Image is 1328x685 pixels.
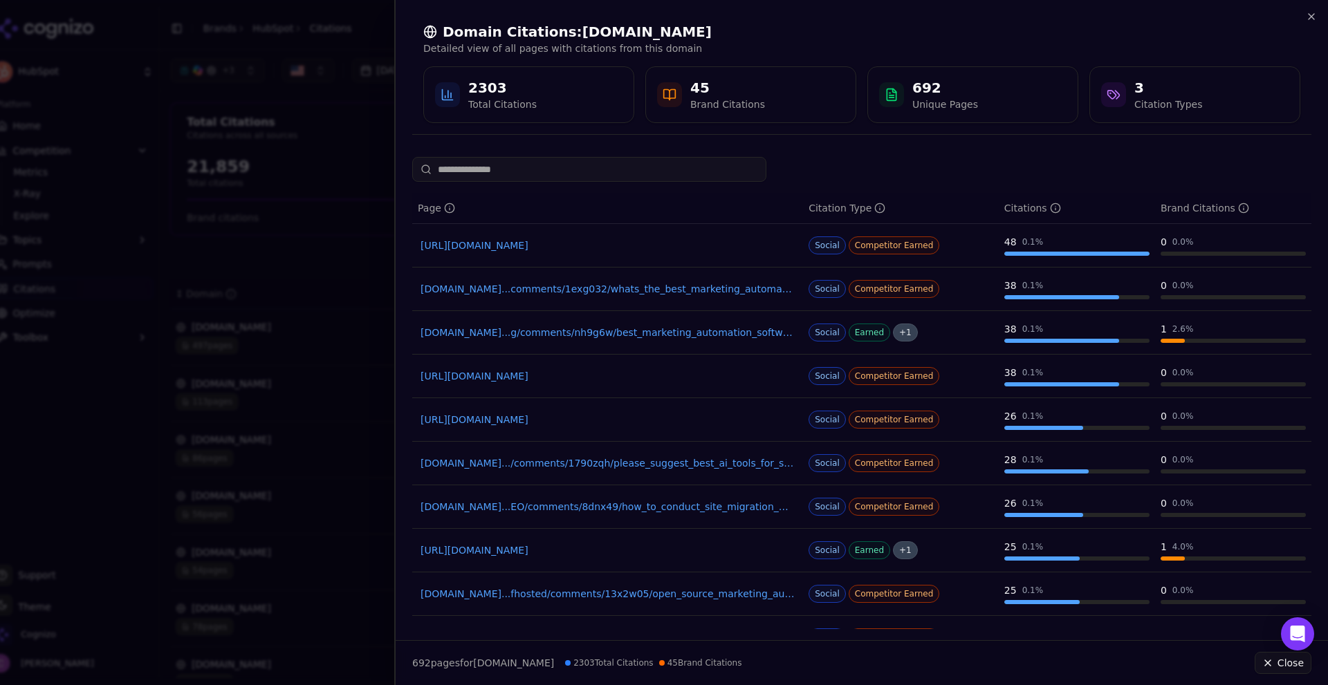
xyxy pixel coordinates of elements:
[912,78,978,97] div: 692
[423,41,1300,55] p: Detailed view of all pages with citations from this domain
[412,657,431,668] span: 692
[849,323,890,341] span: Earned
[1004,201,1061,215] div: Citations
[1155,193,1311,224] th: brandCitationCount
[1161,496,1167,510] div: 0
[1172,585,1194,596] div: 0.0 %
[809,628,846,646] span: Social
[1172,367,1194,378] div: 0.0 %
[912,97,978,111] div: Unique Pages
[849,628,940,646] span: Competitor Earned
[1022,454,1044,465] div: 0.1 %
[1172,454,1194,465] div: 0.0 %
[849,236,940,254] span: Competitor Earned
[809,411,846,429] span: Social
[421,413,795,426] a: [URL][DOMAIN_NAME]
[421,238,795,252] a: [URL][DOMAIN_NAME]
[1172,541,1194,552] div: 4.0 %
[1161,583,1167,597] div: 0
[468,78,537,97] div: 2303
[1134,97,1202,111] div: Citation Types
[1161,366,1167,379] div: 0
[1161,279,1167,292] div: 0
[1172,236,1194,247] div: 0.0 %
[849,367,940,385] span: Competitor Earned
[803,193,999,224] th: citationTypes
[1172,498,1194,509] div: 0.0 %
[849,280,940,298] span: Competitor Earned
[421,543,795,557] a: [URL][DOMAIN_NAME]
[809,367,846,385] span: Social
[473,657,554,668] span: [DOMAIN_NAME]
[1172,323,1194,335] div: 2.6 %
[1022,585,1044,596] div: 0.1 %
[1172,411,1194,422] div: 0.0 %
[690,97,765,111] div: Brand Citations
[1022,280,1044,291] div: 0.1 %
[1161,201,1249,215] div: Brand Citations
[421,500,795,514] a: [DOMAIN_NAME]...EO/comments/8dnx49/how_to_conduct_site_migration_without_losing_seo
[809,236,846,254] span: Social
[1022,323,1044,335] div: 0.1 %
[1161,627,1167,641] div: 0
[690,78,765,97] div: 45
[1022,541,1044,552] div: 0.1 %
[849,541,890,559] span: Earned
[809,323,846,341] span: Social
[423,22,1300,41] h2: Domain Citations: [DOMAIN_NAME]
[1004,409,1017,423] div: 26
[412,656,554,670] p: page s for
[1255,652,1311,674] button: Close
[809,498,846,516] span: Social
[1161,453,1167,467] div: 0
[999,193,1155,224] th: totalCitationCount
[893,541,918,559] span: + 1
[421,456,795,470] a: [DOMAIN_NAME].../comments/1790zqh/please_suggest_best_ai_tools_for_seo_paid_as_well
[809,280,846,298] span: Social
[421,369,795,383] a: [URL][DOMAIN_NAME]
[1134,78,1202,97] div: 3
[565,657,653,668] span: 2303 Total Citations
[1004,583,1017,597] div: 25
[1161,235,1167,249] div: 0
[1004,627,1017,641] div: 23
[1161,322,1167,336] div: 1
[1022,411,1044,422] div: 0.1 %
[418,201,455,215] div: Page
[849,411,940,429] span: Competitor Earned
[849,498,940,516] span: Competitor Earned
[809,585,846,603] span: Social
[1022,367,1044,378] div: 0.1 %
[421,587,795,601] a: [DOMAIN_NAME]...fhosted/comments/13x2w05/open_source_marketing_automation_new_stuff
[809,541,846,559] span: Social
[1161,540,1167,554] div: 1
[849,585,940,603] span: Competitor Earned
[1004,279,1017,292] div: 38
[421,282,795,296] a: [DOMAIN_NAME]...comments/1exg032/whats_the_best_marketing_automation_tool_out_there
[659,657,742,668] span: 45 Brand Citations
[849,454,940,472] span: Competitor Earned
[1004,366,1017,379] div: 38
[1022,628,1044,639] div: 0.1 %
[1161,409,1167,423] div: 0
[1004,540,1017,554] div: 25
[1022,498,1044,509] div: 0.1 %
[1004,453,1017,467] div: 28
[1172,628,1194,639] div: 0.0 %
[1022,236,1044,247] div: 0.1 %
[412,193,803,224] th: page
[809,454,846,472] span: Social
[893,323,918,341] span: + 1
[809,201,885,215] div: Citation Type
[1004,496,1017,510] div: 26
[1004,322,1017,336] div: 38
[1172,280,1194,291] div: 0.0 %
[468,97,537,111] div: Total Citations
[1004,235,1017,249] div: 48
[421,326,795,339] a: [DOMAIN_NAME]...g/comments/nh9g6w/best_marketing_automation_software_or_tools_for_a
[412,193,1311,659] div: Data table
